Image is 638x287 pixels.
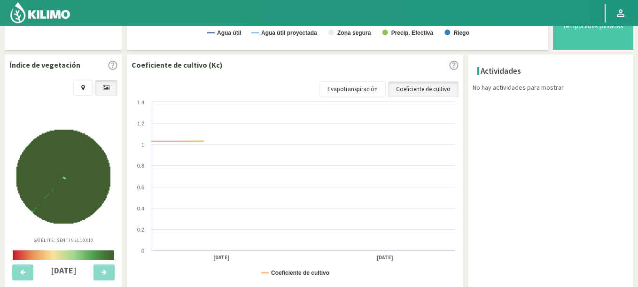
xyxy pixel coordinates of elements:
h4: Actividades [481,67,521,76]
text: 0.4 [137,206,144,211]
text: 0.8 [137,163,144,169]
a: Evapotranspiración [319,81,386,97]
text: 1.2 [137,121,144,126]
p: Satélite: Sentinel [33,237,94,244]
text: Riego [453,30,469,36]
text: [DATE] [377,254,393,261]
div: Temporadas pasadas [560,23,626,29]
p: Coeficiente de cultivo (Kc) [132,59,223,70]
span: 10X10 [80,237,94,243]
img: cb31a2e6-de59-4ee6-8663-a7d4de63bf6c_-_sentinel_-_2025-09-24.png [16,130,110,224]
h4: [DATE] [39,266,88,275]
text: 1.4 [137,100,144,105]
text: Agua útil [217,30,241,36]
p: Índice de vegetación [9,59,80,70]
text: Coeficiente de cultivo [271,270,329,276]
text: 0.2 [137,227,144,233]
p: No hay actividades para mostrar [473,83,633,93]
text: Precip. Efectiva [391,30,434,36]
img: scale [13,250,114,260]
text: Agua útil proyectada [261,30,317,36]
text: 0.6 [137,185,144,190]
a: Coeficiente de cultivo [388,81,459,97]
text: [DATE] [213,254,230,261]
text: 1 [141,142,144,147]
text: Zona segura [337,30,371,36]
text: 0 [141,248,144,254]
img: Kilimo [9,1,71,24]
